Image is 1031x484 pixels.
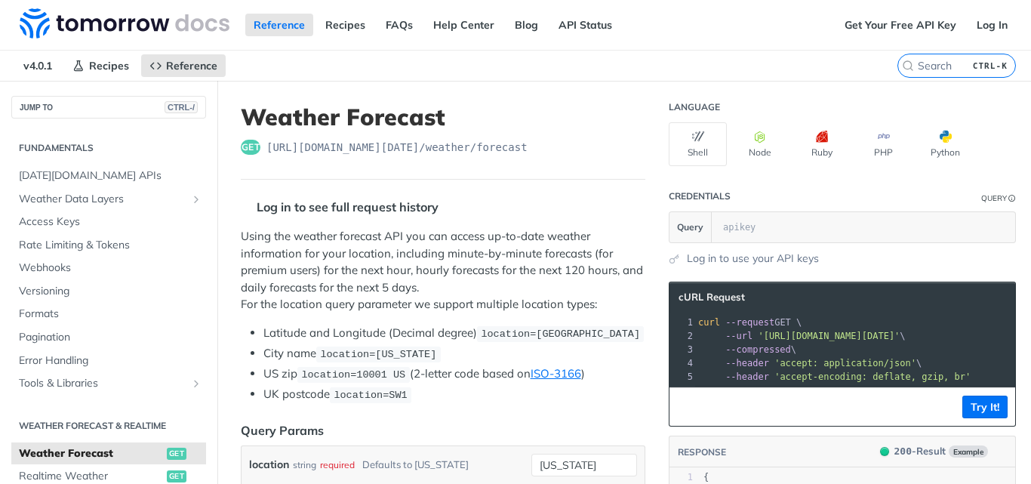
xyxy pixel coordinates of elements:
[11,141,206,155] h2: Fundamentals
[241,228,645,313] p: Using the weather forecast API you can access up-to-date weather information for your location, i...
[141,54,226,77] a: Reference
[241,421,324,439] div: Query Params
[334,390,407,401] span: location=SW1
[11,234,206,257] a: Rate Limiting & Tokens
[669,471,693,484] div: 1
[241,140,260,155] span: get
[1008,195,1016,202] i: Information
[677,396,698,418] button: Copy to clipboard
[758,331,900,341] span: '[URL][DOMAIN_NAME][DATE]'
[11,372,206,395] a: Tools & LibrariesShow subpages for Tools & Libraries
[687,251,819,267] a: Log in to use your API keys
[263,365,645,383] li: US zip (2-letter code based on )
[698,344,796,355] span: \
[854,122,913,166] button: PHP
[249,454,289,476] label: location
[669,343,695,356] div: 3
[425,14,503,36] a: Help Center
[531,366,581,381] a: ISO-3166
[11,96,206,119] button: JUMP TOCTRL-/
[19,330,202,345] span: Pagination
[19,238,202,253] span: Rate Limiting & Tokens
[894,444,946,459] div: - Result
[263,325,645,342] li: Latitude and Longitude (Decimal degree)
[293,454,316,476] div: string
[725,344,791,355] span: --compressed
[362,454,469,476] div: Defaults to [US_STATE]
[698,358,922,368] span: \
[669,212,712,242] button: Query
[731,122,789,166] button: Node
[19,376,186,391] span: Tools & Libraries
[774,358,916,368] span: 'accept: application/json'
[698,331,906,341] span: \
[716,212,996,242] input: apikey
[377,14,421,36] a: FAQs
[19,469,163,484] span: Realtime Weather
[19,307,202,322] span: Formats
[669,101,720,113] div: Language
[506,14,546,36] a: Blog
[241,198,439,216] div: Log in to see full request history
[677,445,727,460] button: RESPONSE
[11,280,206,303] a: Versioning
[11,442,206,465] a: Weather Forecastget
[11,188,206,211] a: Weather Data LayersShow subpages for Weather Data Layers
[245,14,313,36] a: Reference
[11,303,206,325] a: Formats
[902,60,914,72] svg: Search
[301,369,405,381] span: location=10001 US
[165,101,198,113] span: CTRL-/
[166,59,217,72] span: Reference
[981,193,1007,204] div: Query
[969,58,1011,73] kbd: CTRL-K
[873,444,1008,459] button: 200200-ResultExample
[669,370,695,384] div: 5
[679,291,745,304] span: cURL Request
[19,214,202,230] span: Access Keys
[792,122,851,166] button: Ruby
[725,317,774,328] span: --request
[703,472,709,482] span: {
[698,317,720,328] span: curl
[11,257,206,279] a: Webhooks
[669,122,727,166] button: Shell
[981,193,1016,204] div: QueryInformation
[19,260,202,276] span: Webhooks
[266,140,528,155] span: https://api.tomorrow.io/v4/weather/forecast
[190,378,202,390] button: Show subpages for Tools & Libraries
[167,448,186,460] span: get
[996,220,1011,235] button: Hide
[725,331,752,341] span: --url
[673,290,762,305] button: cURL Request
[481,328,640,340] span: location=[GEOGRAPHIC_DATA]
[11,211,206,233] a: Access Keys
[550,14,620,36] a: API Status
[19,446,163,461] span: Weather Forecast
[11,350,206,372] a: Error Handling
[669,316,695,329] div: 1
[11,326,206,349] a: Pagination
[15,54,60,77] span: v4.0.1
[19,192,186,207] span: Weather Data Layers
[677,220,703,234] span: Query
[669,356,695,370] div: 4
[916,122,974,166] button: Python
[263,386,645,403] li: UK postcode
[774,371,971,382] span: 'accept-encoding: deflate, gzip, br'
[698,317,802,328] span: GET \
[669,329,695,343] div: 2
[190,193,202,205] button: Show subpages for Weather Data Layers
[725,358,769,368] span: --header
[669,190,731,202] div: Credentials
[19,353,202,368] span: Error Handling
[167,470,186,482] span: get
[894,445,912,457] span: 200
[263,345,645,362] li: City name
[64,54,137,77] a: Recipes
[725,371,769,382] span: --header
[19,284,202,299] span: Versioning
[317,14,374,36] a: Recipes
[949,445,988,458] span: Example
[978,133,1001,156] button: More Languages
